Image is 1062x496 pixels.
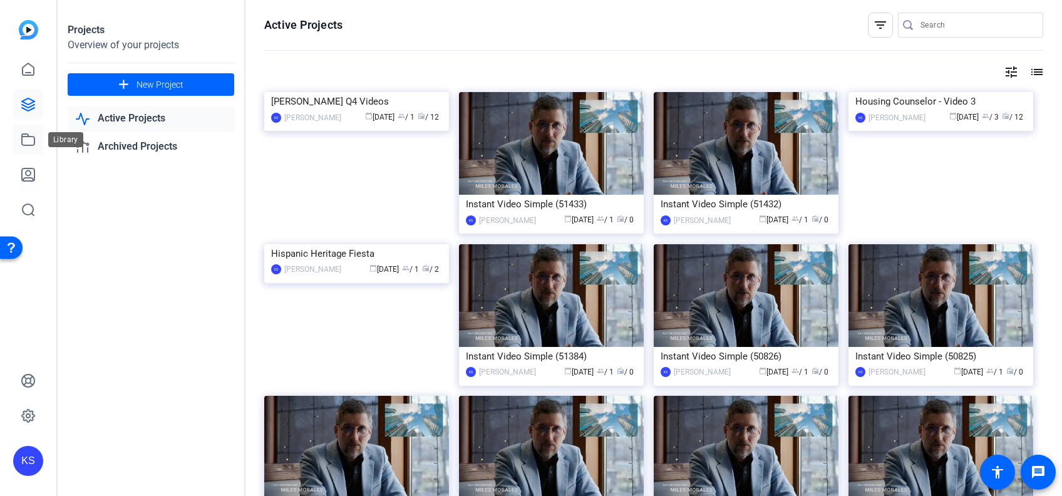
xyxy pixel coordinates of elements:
[68,23,234,38] div: Projects
[466,367,476,377] div: KS
[68,38,234,53] div: Overview of your projects
[869,366,925,378] div: [PERSON_NAME]
[597,215,604,222] span: group
[13,446,43,476] div: KS
[949,112,957,120] span: calendar_today
[674,214,731,227] div: [PERSON_NAME]
[791,215,808,224] span: / 1
[791,215,799,222] span: group
[466,347,637,366] div: Instant Video Simple (51384)
[137,78,183,91] span: New Project
[418,112,425,120] span: radio
[271,113,281,123] div: KS
[479,214,536,227] div: [PERSON_NAME]
[284,263,341,276] div: [PERSON_NAME]
[812,215,819,222] span: radio
[617,215,634,224] span: / 0
[954,367,961,375] span: calendar_today
[617,215,624,222] span: radio
[564,215,572,222] span: calendar_today
[19,20,38,39] img: blue-gradient.svg
[920,18,1033,33] input: Search
[759,215,788,224] span: [DATE]
[564,367,572,375] span: calendar_today
[986,367,994,375] span: group
[791,367,799,375] span: group
[982,112,989,120] span: group
[855,367,865,377] div: KS
[812,367,819,375] span: radio
[990,465,1005,480] mat-icon: accessibility
[869,111,925,124] div: [PERSON_NAME]
[264,18,343,33] h1: Active Projects
[812,368,828,376] span: / 0
[422,264,430,272] span: radio
[369,265,399,274] span: [DATE]
[1006,367,1014,375] span: radio
[812,215,828,224] span: / 0
[855,347,1026,366] div: Instant Video Simple (50825)
[759,367,766,375] span: calendar_today
[365,112,373,120] span: calendar_today
[597,367,604,375] span: group
[661,367,671,377] div: KS
[116,77,131,93] mat-icon: add
[365,113,394,121] span: [DATE]
[1002,112,1009,120] span: radio
[271,264,281,274] div: KS
[661,347,832,366] div: Instant Video Simple (50826)
[954,368,983,376] span: [DATE]
[466,195,637,214] div: Instant Video Simple (51433)
[617,368,634,376] span: / 0
[759,215,766,222] span: calendar_today
[597,368,614,376] span: / 1
[271,92,442,111] div: [PERSON_NAME] Q4 Videos
[1002,113,1023,121] span: / 12
[855,113,865,123] div: KS
[855,92,1026,111] div: Housing Counselor - Video 3
[402,264,410,272] span: group
[1028,65,1043,80] mat-icon: list
[1031,465,1046,480] mat-icon: message
[68,134,234,160] a: Archived Projects
[402,265,419,274] span: / 1
[68,73,234,96] button: New Project
[398,112,405,120] span: group
[466,215,476,225] div: KS
[284,111,341,124] div: [PERSON_NAME]
[617,367,624,375] span: radio
[418,113,439,121] span: / 12
[1004,65,1019,80] mat-icon: tune
[68,106,234,132] a: Active Projects
[759,368,788,376] span: [DATE]
[873,18,888,33] mat-icon: filter_list
[982,113,999,121] span: / 3
[422,265,439,274] span: / 2
[1006,368,1023,376] span: / 0
[661,195,832,214] div: Instant Video Simple (51432)
[791,368,808,376] span: / 1
[398,113,415,121] span: / 1
[369,264,377,272] span: calendar_today
[479,366,536,378] div: [PERSON_NAME]
[564,368,594,376] span: [DATE]
[674,366,731,378] div: [PERSON_NAME]
[597,215,614,224] span: / 1
[949,113,979,121] span: [DATE]
[271,244,442,263] div: Hispanic Heritage Fiesta
[564,215,594,224] span: [DATE]
[661,215,671,225] div: KS
[48,132,83,147] div: Library
[986,368,1003,376] span: / 1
